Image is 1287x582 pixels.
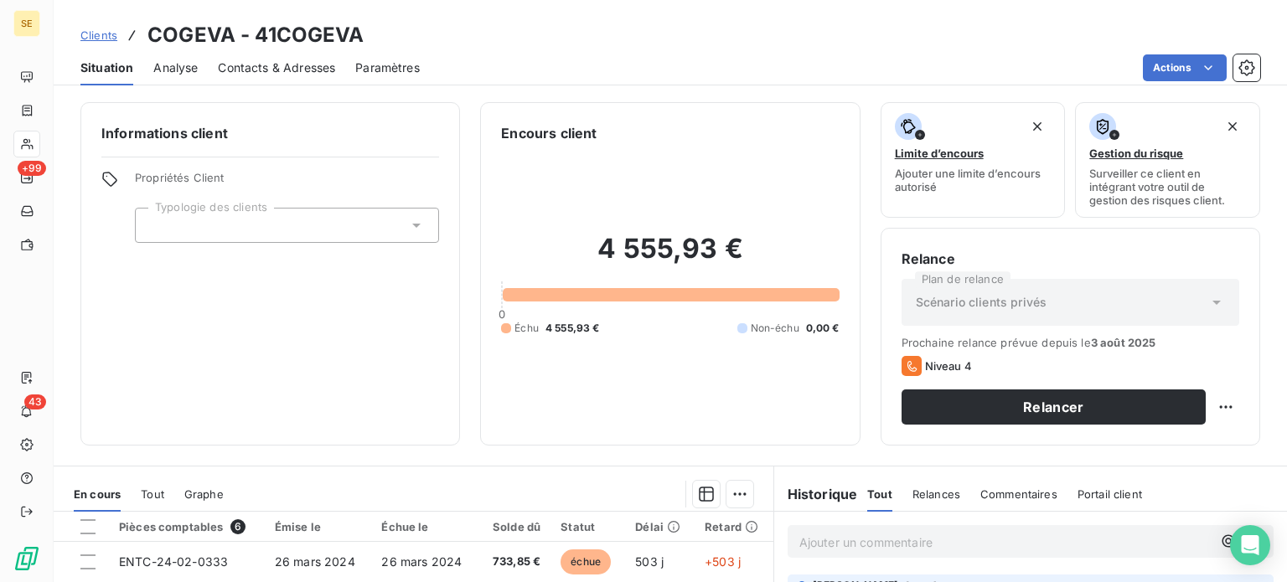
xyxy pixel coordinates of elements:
h2: 4 555,93 € [501,232,839,282]
button: Relancer [902,389,1206,425]
a: Clients [80,27,117,44]
span: 733,85 € [488,554,540,570]
span: Commentaires [980,487,1057,501]
span: Situation [80,59,133,76]
div: Retard [705,520,763,533]
span: Analyse [153,59,198,76]
span: Paramètres [355,59,420,76]
div: Solde dû [488,520,540,533]
a: +99 [13,164,39,191]
span: Non-échu [751,321,799,336]
div: Émise le [275,520,361,533]
span: Clients [80,28,117,42]
div: Statut [561,520,615,533]
span: 26 mars 2024 [275,554,355,569]
div: SE [13,10,40,37]
span: 3 août 2025 [1091,336,1156,349]
span: 26 mars 2024 [381,554,462,569]
button: Gestion du risqueSurveiller ce client en intégrant votre outil de gestion des risques client. [1075,102,1260,218]
input: Ajouter une valeur [149,218,163,233]
span: Ajouter une limite d’encours autorisé [895,167,1052,193]
span: Tout [867,487,892,501]
h6: Encours client [501,123,597,143]
span: 0 [499,307,505,321]
span: +503 j [705,554,741,569]
span: Contacts & Adresses [218,59,335,76]
span: Surveiller ce client en intégrant votre outil de gestion des risques client. [1089,167,1246,207]
span: Propriétés Client [135,171,439,194]
span: 0,00 € [806,321,840,336]
div: Échue le [381,520,468,533]
span: Limite d’encours [895,147,984,160]
div: Open Intercom Messenger [1230,525,1270,565]
div: Pièces comptables [119,519,255,534]
span: Échu [514,321,539,336]
span: En cours [74,487,121,501]
div: Délai [635,520,685,533]
span: Tout [141,487,164,501]
span: 6 [230,519,246,534]
span: Gestion du risque [1089,147,1183,160]
span: échue [561,549,611,574]
span: ENTC-24-02-0333 [119,554,228,569]
span: 43 [24,394,46,409]
span: Niveau 4 [925,359,972,373]
button: Actions [1143,54,1227,81]
h6: Informations client [101,123,439,143]
h6: Relance [902,249,1239,269]
span: Portail client [1078,487,1142,501]
span: 503 j [635,554,664,569]
span: Relances [912,487,960,501]
span: 4 555,93 € [545,321,600,336]
span: Scénario clients privés [916,294,1047,311]
span: +99 [18,161,46,176]
button: Limite d’encoursAjouter une limite d’encours autorisé [881,102,1066,218]
h3: COGEVA - 41COGEVA [147,20,364,50]
span: Graphe [184,487,224,501]
h6: Historique [774,484,858,504]
span: Prochaine relance prévue depuis le [902,336,1239,349]
img: Logo LeanPay [13,545,40,572]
